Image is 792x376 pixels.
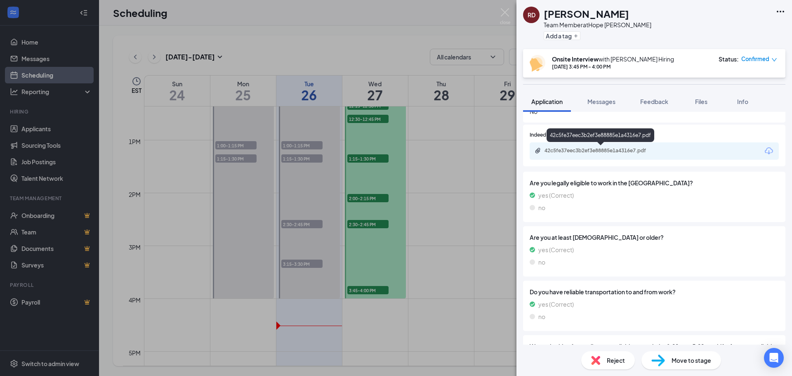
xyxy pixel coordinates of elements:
[530,107,779,116] span: No
[719,55,739,63] div: Status :
[530,233,779,242] span: Are you at least [DEMOGRAPHIC_DATA] or older?
[538,258,545,267] span: no
[547,128,654,142] div: 42c5fe37eec3b2ef3e88885e1a4316e7.pdf
[552,63,674,70] div: [DATE] 3:45 PM - 4:00 PM
[695,98,707,105] span: Files
[538,203,545,212] span: no
[530,178,779,187] span: Are you legally eligible to work in the [GEOGRAPHIC_DATA]?
[544,7,629,21] h1: [PERSON_NAME]
[764,146,774,156] svg: Download
[771,57,777,63] span: down
[544,21,651,29] div: Team Member at Hope [PERSON_NAME]
[764,348,784,368] div: Open Intercom Messenger
[775,7,785,17] svg: Ellipses
[544,31,580,40] button: PlusAdd a tag
[530,131,566,139] span: Indeed Resume
[672,356,711,365] span: Move to stage
[587,98,615,105] span: Messages
[530,287,779,296] span: Do you have reliable transportation to and from work?
[531,98,563,105] span: Application
[573,33,578,38] svg: Plus
[741,55,769,63] span: Confirmed
[737,98,748,105] span: Info
[544,147,660,154] div: 42c5fe37eec3b2ef3e88885e1a4316e7.pdf
[535,147,668,155] a: Paperclip42c5fe37eec3b2ef3e88885e1a4316e7.pdf
[538,300,574,309] span: yes (Correct)
[640,98,668,105] span: Feedback
[552,55,599,63] b: Onsite Interview
[535,147,541,154] svg: Paperclip
[552,55,674,63] div: with [PERSON_NAME] Hiring
[528,11,535,19] div: RD
[538,312,545,321] span: no
[538,191,574,200] span: yes (Correct)
[538,245,574,254] span: yes (Correct)
[607,356,625,365] span: Reject
[530,342,779,360] span: We are looking for applicants available to work the 8:00am - 5:00pm shift. Are you available duri...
